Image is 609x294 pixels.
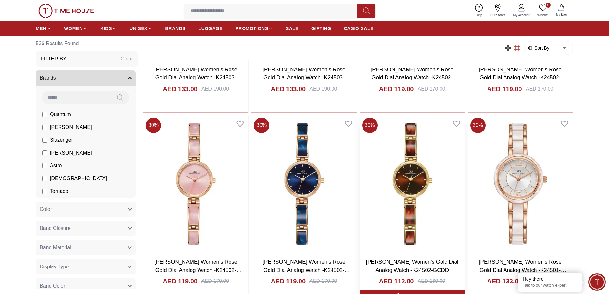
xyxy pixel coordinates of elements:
[472,3,486,19] a: Help
[38,4,94,18] img: ...
[553,12,569,17] span: My Bag
[271,277,306,286] h4: AED 119.00
[468,115,573,253] img: Kenneth Scott Women's Rose Gold Dial Analog Watch -K24501-RCWW
[129,23,152,34] a: UNISEX
[235,23,273,34] a: PROMOTIONS
[546,3,551,8] span: 0
[251,115,356,253] img: Kenneth Scott Women's Rose Gold Dial Analog Watch -K24502-RCNN
[36,23,51,34] a: MEN
[50,123,92,131] span: [PERSON_NAME]
[36,70,136,86] button: Brands
[486,3,509,19] a: Our Stores
[50,187,68,195] span: Tornado
[163,84,198,93] h4: AED 133.00
[50,162,62,170] span: Astro
[199,25,223,32] span: LUGGAGE
[129,25,147,32] span: UNISEX
[523,276,577,282] div: Hey there!
[40,74,56,82] span: Brands
[201,277,229,285] div: AED 170.00
[36,202,136,217] button: Color
[42,189,47,194] input: Tornado
[588,273,606,291] div: Chat Widget
[535,13,551,18] span: Wishlist
[50,149,92,157] span: [PERSON_NAME]
[146,118,161,133] span: 30 %
[286,23,299,34] a: SALE
[40,225,71,232] span: Band Closure
[418,277,445,285] div: AED 160.00
[523,283,577,288] p: Talk to our watch expert!
[50,175,107,182] span: [DEMOGRAPHIC_DATA]
[362,118,378,133] span: 30 %
[36,240,136,255] button: Band Material
[64,25,83,32] span: WOMEN
[470,118,486,133] span: 30 %
[271,84,306,93] h4: AED 133.00
[50,136,73,144] span: Slazenger
[286,25,299,32] span: SALE
[418,85,445,93] div: AED 170.00
[100,23,117,34] a: KIDS
[473,13,485,18] span: Help
[479,259,566,281] a: [PERSON_NAME] Women's Rose Gold Dial Analog Watch -K24501-RCWW
[42,138,47,143] input: Slazenger
[366,259,458,273] a: [PERSON_NAME] Women's Gold Dial Analog Watch -K24502-GCDD
[344,23,374,34] a: CASIO SALE
[235,25,268,32] span: PROMOTIONS
[487,84,522,93] h4: AED 119.00
[488,13,508,18] span: Our Stores
[379,277,414,286] h4: AED 112.00
[36,259,136,274] button: Display Type
[36,278,136,294] button: Band Color
[201,85,229,93] div: AED 190.00
[42,112,47,117] input: Quantum
[42,163,47,168] input: Astro
[511,13,532,18] span: My Account
[262,67,350,89] a: [PERSON_NAME] Women's Rose Gold Dial Analog Watch -K24503-RCFM
[199,23,223,34] a: LUGGAGE
[309,85,337,93] div: AED 190.00
[309,277,337,285] div: AED 170.00
[163,277,198,286] h4: AED 119.00
[50,111,71,118] span: Quantum
[487,277,522,286] h4: AED 133.00
[379,84,414,93] h4: AED 119.00
[121,55,133,63] div: Clear
[42,150,47,155] input: [PERSON_NAME]
[262,259,350,281] a: [PERSON_NAME] Women's Rose Gold Dial Analog Watch -K24502-RCNN
[165,25,186,32] span: BRANDS
[533,45,550,51] span: Sort By:
[311,25,331,32] span: GIFTING
[344,25,374,32] span: CASIO SALE
[165,23,186,34] a: BRANDS
[100,25,112,32] span: KIDS
[360,115,465,253] img: Kenneth Scott Women's Gold Dial Analog Watch -K24502-GCDD
[552,3,571,18] button: My Bag
[154,67,242,89] a: [PERSON_NAME] Women's Rose Gold Dial Analog Watch -K24503-RCWM
[40,205,52,213] span: Color
[41,55,66,63] h3: Filter By
[311,23,331,34] a: GIFTING
[40,282,65,290] span: Band Color
[36,221,136,236] button: Band Closure
[36,36,138,51] h6: 536 Results Found
[143,115,248,253] img: Kenneth Scott Women's Rose Gold Dial Analog Watch -K24502-RCPP
[40,263,69,271] span: Display Type
[36,25,46,32] span: MEN
[42,125,47,130] input: [PERSON_NAME]
[479,67,566,89] a: [PERSON_NAME] Women's Rose Gold Dial Analog Watch -K24502-RCXX
[371,67,458,89] a: [PERSON_NAME] Women's Rose Gold Dial Analog Watch -K24502-RCWW
[40,244,71,251] span: Band Material
[534,3,552,19] a: 0Wishlist
[527,45,550,51] button: Sort By:
[42,176,47,181] input: [DEMOGRAPHIC_DATA]
[64,23,88,34] a: WOMEN
[254,118,269,133] span: 30 %
[154,259,242,281] a: [PERSON_NAME] Women's Rose Gold Dial Analog Watch -K24502-RCPP
[526,85,553,93] div: AED 170.00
